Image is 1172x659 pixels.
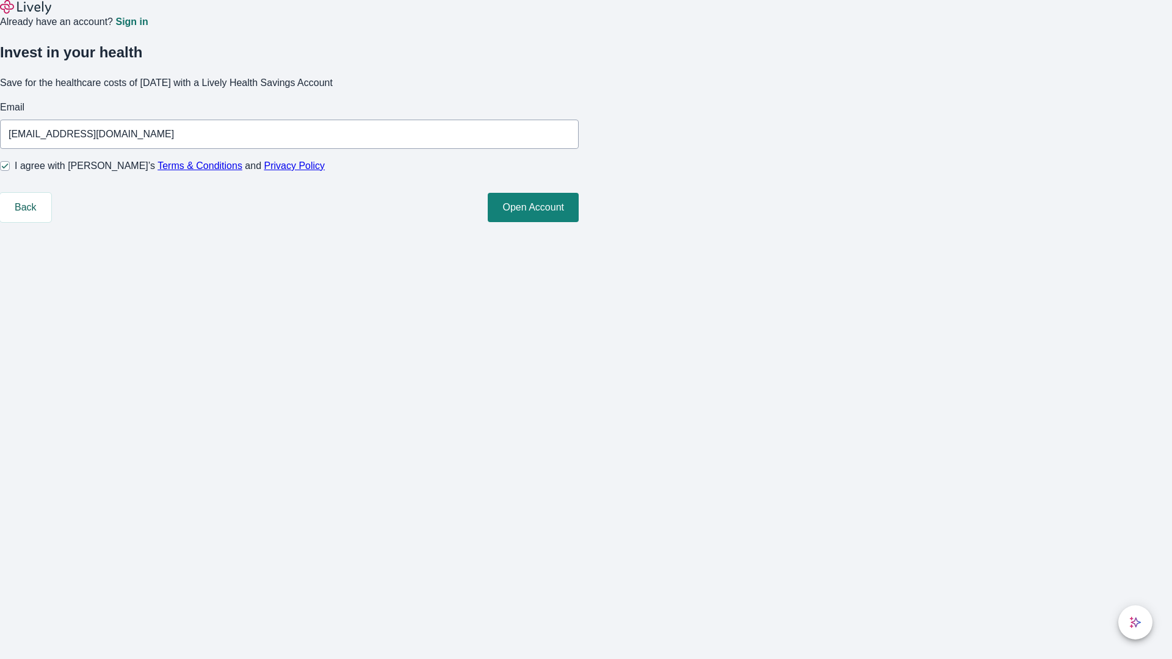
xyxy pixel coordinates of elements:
button: chat [1118,605,1152,639]
a: Sign in [115,17,148,27]
a: Privacy Policy [264,160,325,171]
svg: Lively AI Assistant [1129,616,1141,628]
a: Terms & Conditions [157,160,242,171]
button: Open Account [488,193,579,222]
span: I agree with [PERSON_NAME]’s and [15,159,325,173]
